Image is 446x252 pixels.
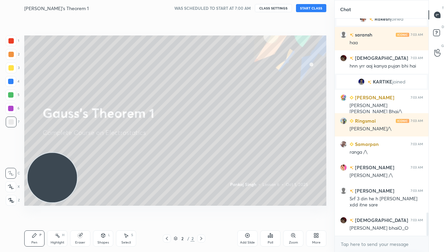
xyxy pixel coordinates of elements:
[51,241,64,244] div: Highlight
[108,233,110,237] div: L
[358,78,365,85] img: d391e043194a4f50b3f1f8a604db3c4e.jpg
[442,24,444,29] p: D
[350,126,423,132] div: [PERSON_NAME]/\
[354,141,379,148] h6: Samarpan
[335,0,356,18] p: Chat
[24,5,89,11] h4: [PERSON_NAME]'s Theorem 1
[340,187,347,194] img: default.png
[354,164,394,171] h6: [PERSON_NAME]
[350,102,423,115] div: [PERSON_NAME] [PERSON_NAME] Bhai/\
[350,149,423,156] div: ranga /\
[340,141,347,148] img: 69bf3916e3c6485f824e6c062c38a48c.jpg
[350,56,354,60] img: no-rating-badge.077c3623.svg
[31,241,37,244] div: Pen
[360,16,366,22] img: e9b50720052c405c8a89797468d4c0e5.jpg
[75,241,85,244] div: Eraser
[350,225,423,232] div: [PERSON_NAME] bhaiO_O
[174,5,251,11] h5: WAS SCHEDULED TO START AT 7:00 AM
[39,233,41,237] div: P
[411,96,423,100] div: 7:03 AM
[97,241,109,244] div: Shapes
[350,166,354,170] img: no-rating-badge.077c3623.svg
[5,76,20,87] div: 4
[340,55,347,61] img: 73b12b89835e4886ab764041a649bba7.jpg
[5,181,20,192] div: X
[390,16,404,22] span: joined
[442,5,444,10] p: T
[354,31,372,38] h6: saransh
[187,236,189,241] div: /
[179,236,186,241] div: 2
[6,117,20,127] div: 7
[411,142,423,146] div: 7:03 AM
[411,189,423,193] div: 7:03 AM
[375,16,390,22] span: Rakesh
[441,43,444,48] p: G
[296,4,326,12] button: START CLASS
[350,119,354,123] img: Learner_Badge_beginner_1_8b307cf2a0.svg
[411,119,423,123] div: 7:03 AM
[289,241,298,244] div: Zoom
[350,219,354,222] img: no-rating-badge.077c3623.svg
[5,103,20,114] div: 6
[354,117,376,124] h6: Ringsmai
[5,168,20,179] div: C
[240,241,255,244] div: Add Slide
[335,19,428,236] div: grid
[350,96,354,100] img: Learner_Badge_beginner_1_8b307cf2a0.svg
[6,49,20,60] div: 2
[411,33,423,37] div: 7:03 AM
[312,241,321,244] div: More
[6,35,19,46] div: 1
[367,80,371,84] img: no-rating-badge.077c3623.svg
[340,164,347,171] img: 5d177d4d385042bd9dd0e18a1f053975.jpg
[350,33,354,37] img: no-rating-badge.077c3623.svg
[340,118,347,124] img: 588bbdf175834457adbba8d36ca0ec9a.jpg
[354,54,408,61] h6: [DEMOGRAPHIC_DATA]
[350,40,423,46] div: haa
[350,142,354,146] img: Learner_Badge_beginner_1_8b307cf2a0.svg
[411,166,423,170] div: 7:03 AM
[396,33,409,37] img: iconic-light.a09c19a4.png
[354,187,394,194] h6: [PERSON_NAME]
[340,31,347,38] img: default.png
[5,90,20,100] div: 5
[6,195,20,206] div: Z
[350,63,423,70] div: hnn yrr aaj kanya pujan bhi hai
[62,233,64,237] div: H
[131,233,133,237] div: S
[255,4,292,12] button: CLASS SETTINGS
[340,94,347,101] img: b44d191edf8c432e93b549cc862a03d6.jpg
[373,79,392,84] span: KARTIKE
[411,218,423,222] div: 7:03 AM
[350,189,354,193] img: no-rating-badge.077c3623.svg
[121,241,131,244] div: Select
[396,119,409,123] img: iconic-light.a09c19a4.png
[392,79,406,84] span: joined
[350,196,423,208] div: Srf 3 din he h [PERSON_NAME] xdd itne sare
[268,241,273,244] div: Poll
[369,18,373,21] img: no-rating-badge.077c3623.svg
[6,62,20,73] div: 3
[190,235,195,242] div: 2
[354,94,394,101] h6: [PERSON_NAME]
[411,56,423,60] div: 7:03 AM
[354,217,408,224] h6: [DEMOGRAPHIC_DATA]
[340,217,347,224] img: 73b12b89835e4886ab764041a649bba7.jpg
[350,172,423,179] div: [PERSON_NAME] /\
